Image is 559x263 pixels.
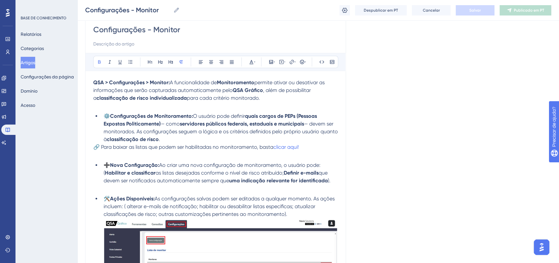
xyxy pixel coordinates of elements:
strong: QSA Gráfico [233,87,263,93]
button: Cancelar [412,5,451,15]
input: Descrição do artigo [93,40,338,48]
button: Salvar [456,5,494,15]
input: Nome do artigo [85,5,171,15]
strong: uma indicação relevante for identificada [229,177,328,184]
strong: servidores públicos federais, estaduais e municipais [180,121,304,127]
font: Domínio [21,88,37,94]
button: Relatórios [21,28,41,40]
span: ). [328,177,330,184]
font: Categorias [21,46,44,51]
button: Publicado em PT [500,5,551,15]
font: Acesso [21,103,35,108]
font: Salvar [469,8,481,13]
span: 🛠️ [104,196,110,202]
button: Categorias [21,43,44,54]
span: as listas desejadas conforme o nível de risco atribuído; [156,170,284,176]
span: — devem ser monitorados. As configurações seguem a lógica e os critérios definidos pelo próprio u... [104,121,339,142]
strong: QSA > Configurações > Monitor: [93,79,170,86]
strong: classificação de risco [107,136,159,142]
font: Relatórios [21,32,41,37]
span: Ao criar uma nova configuração de monitoramento, o usuário pode: ( [104,162,322,176]
font: Configurações da página [21,74,74,79]
font: BASE DE CONHECIMENTO [21,16,66,20]
button: Artigos [21,57,35,68]
font: Despublicar em PT [364,8,398,13]
button: Configurações da página [21,71,74,83]
font: Cancelar [423,8,440,13]
a: clicar aqui! [273,144,299,150]
strong: Nova Configuração: [110,162,159,168]
span: — como [161,121,180,127]
input: Título do artigo [93,25,338,35]
strong: Monitoramento [217,79,254,86]
span: para cada critério monitorado. [187,95,260,101]
strong: Habilitar e classificar [105,170,156,176]
button: Despublicar em PT [355,5,407,15]
font: Publicado em PT [514,8,544,13]
span: ➕ [104,162,110,168]
font: Precisar de ajuda? [15,3,56,8]
span: . [159,136,160,142]
span: As configurações salvas podem ser editadas a qualquer momento. As ações incluem: ( alterar e-mail... [104,196,336,217]
span: O usuário pode definir [193,113,245,119]
strong: Ações Disponíveis: [110,196,155,202]
strong: Configurações de Monitoramento: [110,113,193,119]
span: 🔗 Para baixar as listas que podem ser habilitadas no monitoramento, basta [93,144,273,150]
iframe: Iniciador do Assistente de IA do UserGuiding [532,238,551,257]
span: ⚙️ [104,113,110,119]
button: Domínio [21,85,37,97]
span: A funcionalidade de [170,79,217,86]
strong: classificação de risco individualizada [97,95,187,101]
font: Artigos [21,60,35,65]
strong: Definir e-mails [284,170,319,176]
button: Acesso [21,99,35,111]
